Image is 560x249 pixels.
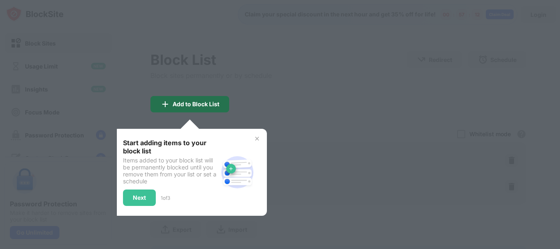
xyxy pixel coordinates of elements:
div: 1 of 3 [161,195,170,201]
div: Add to Block List [173,101,219,107]
div: Items added to your block list will be permanently blocked until you remove them from your list o... [123,157,218,185]
img: x-button.svg [254,135,260,142]
div: Next [133,194,146,201]
div: Start adding items to your block list [123,139,218,155]
img: block-site.svg [218,153,257,192]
